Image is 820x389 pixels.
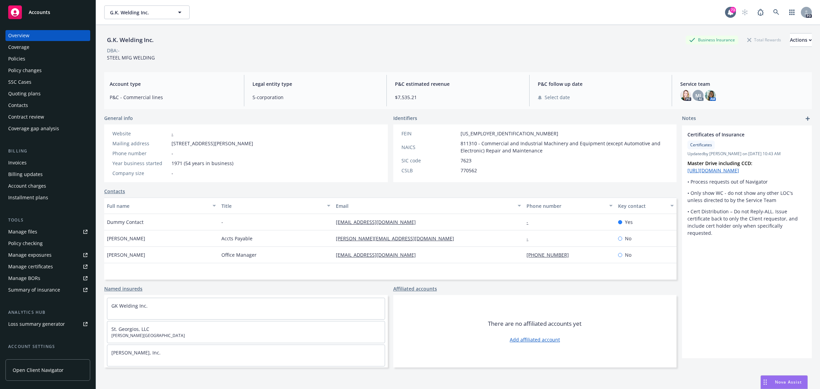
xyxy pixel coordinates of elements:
[112,150,169,157] div: Phone number
[5,226,90,237] a: Manage files
[8,111,44,122] div: Contract review
[461,130,558,137] span: [US_EMPLOYER_IDENTIFICATION_NUMBER]
[172,150,173,157] span: -
[761,375,808,389] button: Nova Assist
[8,284,60,295] div: Summary of insurance
[221,218,223,226] span: -
[8,77,31,88] div: SSC Cases
[527,252,574,258] a: [PHONE_NUMBER]
[104,36,156,44] div: G.K. Welding Inc.
[221,251,257,258] span: Office Manager
[401,167,458,174] div: CSLB
[682,125,812,242] div: Certificates of InsuranceCertificatesUpdatedby [PERSON_NAME] on [DATE] 10:43 AMMaster Drive inclu...
[5,123,90,134] a: Coverage gap analysis
[5,353,90,364] a: Service team
[401,144,458,151] div: NAICS
[5,88,90,99] a: Quoting plans
[680,90,691,101] img: photo
[5,77,90,88] a: SSC Cases
[5,111,90,122] a: Contract review
[395,80,521,88] span: P&C estimated revenue
[744,36,784,44] div: Total Rewards
[252,80,379,88] span: Legal entity type
[107,202,208,210] div: Full name
[112,160,169,167] div: Year business started
[5,250,90,260] a: Manage exposures
[680,80,806,88] span: Service team
[5,309,90,316] div: Analytics hub
[488,320,582,328] span: There are no affiliated accounts yet
[5,157,90,168] a: Invoices
[8,30,29,41] div: Overview
[8,65,42,76] div: Policy changes
[8,42,29,53] div: Coverage
[682,115,696,123] span: Notes
[625,218,633,226] span: Yes
[111,349,161,356] a: [PERSON_NAME], Inc.
[8,226,37,237] div: Manage files
[112,140,169,147] div: Mailing address
[5,65,90,76] a: Policy changes
[545,94,570,101] span: Select date
[8,88,41,99] div: Quoting plans
[252,94,379,101] span: S-corporation
[393,285,437,292] a: Affiliated accounts
[775,379,802,385] span: Nova Assist
[107,218,143,226] span: Dummy Contact
[5,169,90,180] a: Billing updates
[8,123,59,134] div: Coverage gap analysis
[172,170,173,177] span: -
[219,198,333,214] button: Title
[790,33,812,46] div: Actions
[221,202,323,210] div: Title
[112,170,169,177] div: Company size
[110,80,236,88] span: Account type
[785,5,799,19] a: Switch app
[687,208,806,237] p: • Cert Distribution – Do not Reply-ALL. Issue certificate back to only the Client requestor, and ...
[686,36,738,44] div: Business Insurance
[8,192,48,203] div: Installment plans
[5,30,90,41] a: Overview
[705,90,716,101] img: photo
[107,235,145,242] span: [PERSON_NAME]
[8,250,52,260] div: Manage exposures
[5,217,90,224] div: Tools
[111,303,148,309] a: GK Welding Inc.
[730,7,736,13] div: 73
[687,178,806,185] p: • Process requests out of Navigator
[107,251,145,258] span: [PERSON_NAME]
[111,326,149,332] a: St. Georgios, LLC
[738,5,752,19] a: Start snowing
[336,252,421,258] a: [EMAIL_ADDRESS][DOMAIN_NAME]
[401,130,458,137] div: FEIN
[107,54,155,61] span: STEEL MFG WELDING
[111,333,381,339] span: [PERSON_NAME][GEOGRAPHIC_DATA]
[104,5,190,19] button: G.K. Welding Inc.
[618,202,666,210] div: Key contact
[104,188,125,195] a: Contacts
[393,115,417,122] span: Identifiers
[336,202,514,210] div: Email
[172,160,233,167] span: 1971 (54 years in business)
[110,94,236,101] span: P&C - Commercial lines
[461,157,471,164] span: 7623
[110,9,169,16] span: G.K. Welding Inc.
[527,235,534,242] a: -
[5,284,90,295] a: Summary of insurance
[104,115,133,122] span: General info
[527,219,534,225] a: -
[5,53,90,64] a: Policies
[104,198,219,214] button: Full name
[5,100,90,111] a: Contacts
[8,100,28,111] div: Contacts
[615,198,676,214] button: Key contact
[8,261,53,272] div: Manage certificates
[401,157,458,164] div: SIC code
[538,80,664,88] span: P&C follow up date
[695,92,701,99] span: MJ
[687,131,789,138] span: Certificates of Insurance
[333,198,524,214] button: Email
[5,180,90,191] a: Account charges
[8,319,65,330] div: Loss summary generator
[5,42,90,53] a: Coverage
